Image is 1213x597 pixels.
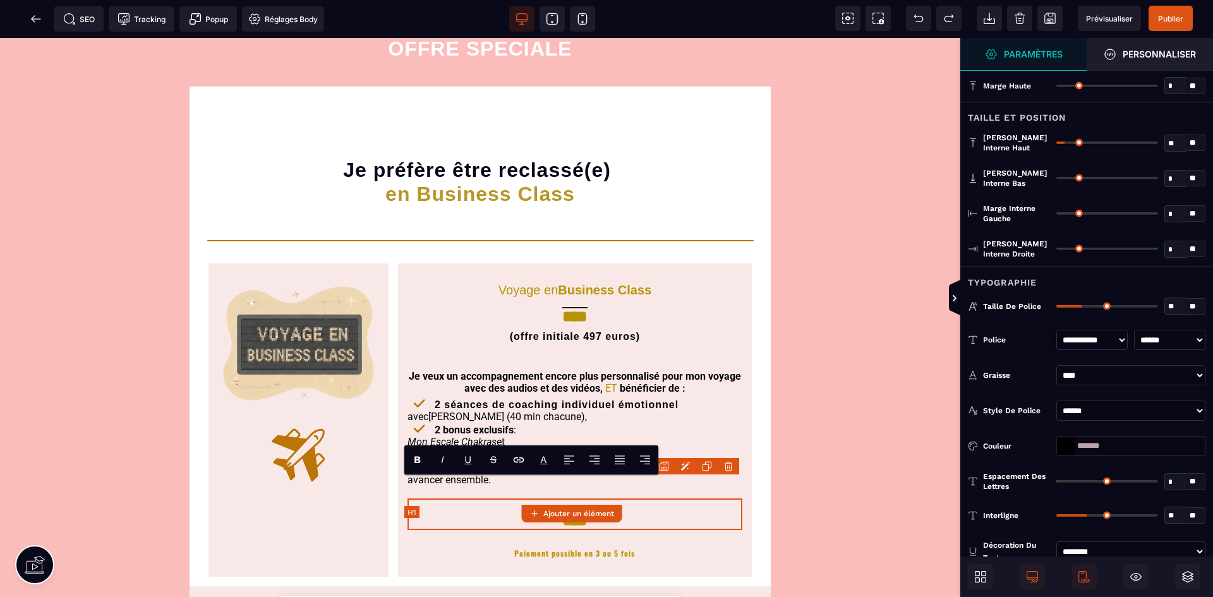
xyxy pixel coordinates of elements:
span: Aperçu [1078,6,1141,31]
img: 5a442d4a8f656bbae5fc9cfc9ed2183a_noun-plane-8032710-BB7507.svg [268,386,329,447]
span: Code de suivi [109,6,174,32]
span: Masquer le bloc [1123,564,1149,589]
div: Décoration du texte [983,539,1050,564]
span: Retour [23,6,49,32]
span: Favicon [242,6,324,32]
span: Défaire [906,6,931,31]
p: A [540,454,547,466]
span: Ouvrir le gestionnaire de styles [960,38,1087,71]
span: Voir mobile [570,6,595,32]
span: Réglages Body [248,13,318,25]
span: [PERSON_NAME] (40 min chacune), [428,373,587,385]
span: Interligne [983,510,1018,521]
label: Font color [540,454,547,466]
i: Mon Escale Chakras [407,398,497,410]
div: Police [983,334,1050,346]
span: Align Center [582,446,607,474]
span: Créer une alerte modale [179,6,237,32]
span: Marge interne gauche [983,203,1050,224]
span: Align Left [557,446,582,474]
span: [PERSON_NAME] interne haut [983,133,1050,153]
span: Afficher les vues [960,280,973,318]
span: Prévisualiser [1086,14,1133,23]
span: Strike-through [481,446,506,474]
b: Accès à un groupe privé Business Class [435,424,615,436]
s: S [490,454,497,466]
span: Taille de police [983,301,1041,311]
span: Tracking [118,13,166,25]
strong: Paramètres [1004,49,1063,59]
span: Ouvrir les calques [1175,564,1200,589]
span: Popup [189,13,228,25]
span: Italic [430,446,456,474]
div: Couleur [983,440,1050,452]
div: Taille et position [960,102,1213,125]
span: Enregistrer [1037,6,1063,31]
span: Voir bureau [509,6,534,32]
div: Typographie [960,267,1213,290]
span: Ouvrir le gestionnaire de styles [1087,38,1213,71]
span: Underline [456,446,481,474]
span: Nettoyage [1007,6,1032,31]
b: 2 séances de coaching individuel émotionnel [435,361,679,372]
b: (offre initiale 497 euros) [510,293,641,304]
span: Lien [506,446,531,474]
strong: Personnaliser [1123,49,1196,59]
b: Je veux un accompagnement encore plus personnalisé pour mon voyage avec des audios et des vidéos,... [409,332,741,356]
span: Publier [1158,14,1183,23]
div: Style de police [983,404,1050,417]
span: Importer [977,6,1002,31]
img: e09dea70c197d2994a0891b670a6831b_Generated_Image_a4ix31a4ix31a4ix.png [208,226,388,383]
i: I [441,454,444,466]
i: Mon Escale Ho’oponopono, [407,410,528,422]
span: Ouvrir les blocs [968,564,993,589]
span: [PERSON_NAME] interne bas [983,168,1050,188]
span: Marge haute [983,81,1031,91]
div: Graisse [983,369,1050,382]
span: Voir tablette [540,6,565,32]
strong: Ajouter un élément [543,509,614,518]
span: Capture d'écran [866,6,891,31]
span: Rétablir [936,6,962,31]
span: : et [407,386,528,422]
span: SEO [63,13,95,25]
span: Afficher le mobile [1071,564,1097,589]
u: U [464,454,471,466]
span: Bold [405,446,430,474]
b: 2 bonus exclusifs [435,386,514,398]
span: Enregistrer le contenu [1149,6,1193,31]
button: Ajouter un élément [521,505,622,522]
span: Afficher le desktop [1020,564,1045,589]
span: Espacement des lettres [983,471,1050,491]
span: avec [407,373,428,385]
span: Align Justify [607,446,632,474]
b: B [414,454,421,466]
span: Voir les composants [835,6,860,31]
span: Métadata SEO [54,6,104,32]
span: Align Right [632,446,658,474]
span: pour avancer ensemble. [407,424,636,448]
span: [PERSON_NAME] interne droite [983,239,1050,259]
